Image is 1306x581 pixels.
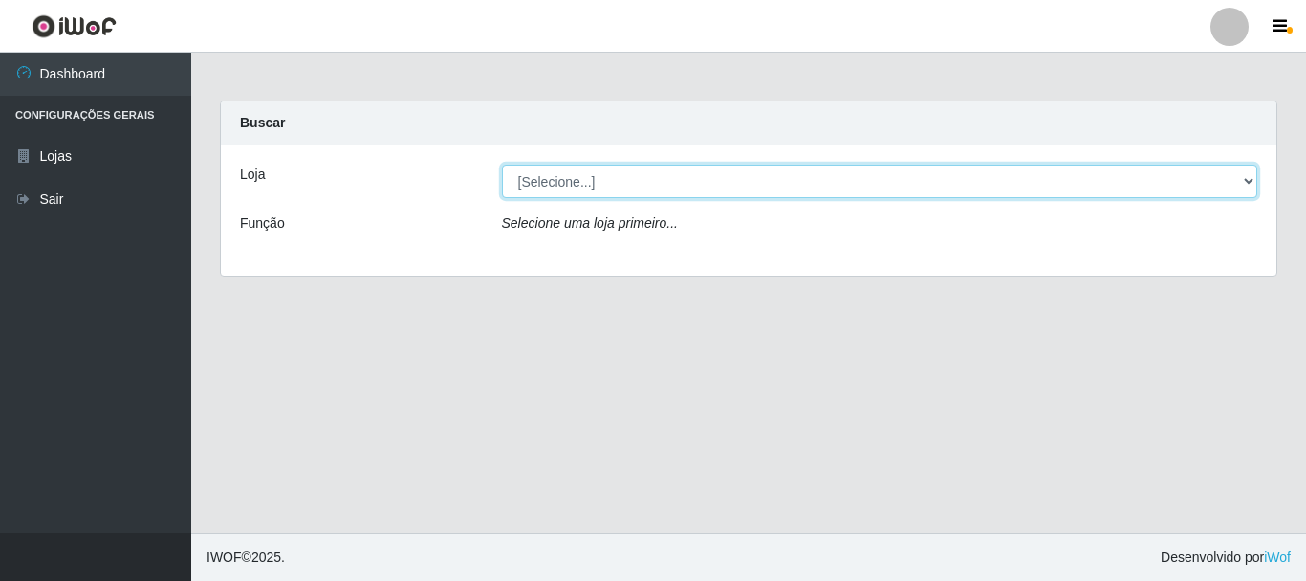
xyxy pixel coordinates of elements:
[1264,549,1291,565] a: iWof
[207,549,242,565] span: IWOF
[240,115,285,130] strong: Buscar
[32,14,117,38] img: CoreUI Logo
[207,547,285,568] span: © 2025 .
[502,215,678,231] i: Selecione uma loja primeiro...
[1161,547,1291,568] span: Desenvolvido por
[240,165,265,185] label: Loja
[240,213,285,234] label: Função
